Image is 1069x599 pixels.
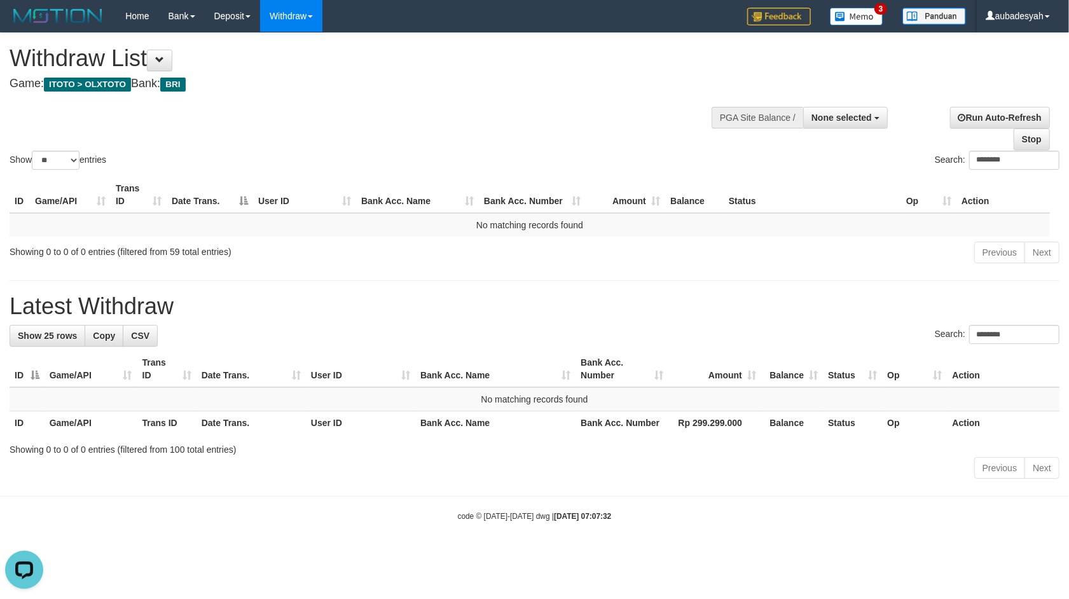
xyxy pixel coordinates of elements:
[30,177,111,213] th: Game/API: activate to sort column ascending
[10,240,436,258] div: Showing 0 to 0 of 0 entries (filtered from 59 total entries)
[479,177,586,213] th: Bank Acc. Number: activate to sort column ascending
[948,351,1059,387] th: Action
[85,325,123,347] a: Copy
[306,351,415,387] th: User ID: activate to sort column ascending
[10,177,30,213] th: ID
[5,5,43,43] button: Open LiveChat chat widget
[747,8,811,25] img: Feedback.jpg
[45,351,137,387] th: Game/API: activate to sort column ascending
[1024,457,1059,479] a: Next
[948,411,1059,435] th: Action
[761,411,823,435] th: Balance
[197,351,306,387] th: Date Trans.: activate to sort column ascending
[458,512,612,521] small: code © [DATE]-[DATE] dwg |
[415,351,576,387] th: Bank Acc. Name: activate to sort column ascending
[969,151,1059,170] input: Search:
[576,351,668,387] th: Bank Acc. Number: activate to sort column ascending
[956,177,1050,213] th: Action
[724,177,901,213] th: Status
[576,411,668,435] th: Bank Acc. Number
[712,107,803,128] div: PGA Site Balance /
[950,107,1050,128] a: Run Auto-Refresh
[874,3,888,15] span: 3
[811,113,872,123] span: None selected
[45,411,137,435] th: Game/API
[137,351,197,387] th: Trans ID: activate to sort column ascending
[10,411,45,435] th: ID
[668,351,761,387] th: Amount: activate to sort column ascending
[902,8,966,25] img: panduan.png
[32,151,79,170] select: Showentries
[586,177,665,213] th: Amount: activate to sort column ascending
[137,411,197,435] th: Trans ID
[969,325,1059,344] input: Search:
[10,438,1059,456] div: Showing 0 to 0 of 0 entries (filtered from 100 total entries)
[167,177,253,213] th: Date Trans.: activate to sort column descending
[668,411,761,435] th: Rp 299.299.000
[356,177,479,213] th: Bank Acc. Name: activate to sort column ascending
[882,351,947,387] th: Op: activate to sort column ascending
[882,411,947,435] th: Op
[253,177,356,213] th: User ID: activate to sort column ascending
[935,151,1059,170] label: Search:
[803,107,888,128] button: None selected
[10,6,106,25] img: MOTION_logo.png
[415,411,576,435] th: Bank Acc. Name
[761,351,823,387] th: Balance: activate to sort column ascending
[901,177,956,213] th: Op: activate to sort column ascending
[10,78,700,90] h4: Game: Bank:
[1024,242,1059,263] a: Next
[160,78,185,92] span: BRI
[10,151,106,170] label: Show entries
[197,411,306,435] th: Date Trans.
[830,8,883,25] img: Button%20Memo.svg
[10,351,45,387] th: ID: activate to sort column descending
[123,325,158,347] a: CSV
[974,457,1025,479] a: Previous
[823,351,882,387] th: Status: activate to sort column ascending
[10,294,1059,319] h1: Latest Withdraw
[665,177,724,213] th: Balance
[18,331,77,341] span: Show 25 rows
[10,213,1050,237] td: No matching records found
[44,78,131,92] span: ITOTO > OLXTOTO
[974,242,1025,263] a: Previous
[10,46,700,71] h1: Withdraw List
[1014,128,1050,150] a: Stop
[554,512,611,521] strong: [DATE] 07:07:32
[935,325,1059,344] label: Search:
[93,331,115,341] span: Copy
[823,411,882,435] th: Status
[111,177,167,213] th: Trans ID: activate to sort column ascending
[10,325,85,347] a: Show 25 rows
[131,331,149,341] span: CSV
[306,411,415,435] th: User ID
[10,387,1059,411] td: No matching records found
